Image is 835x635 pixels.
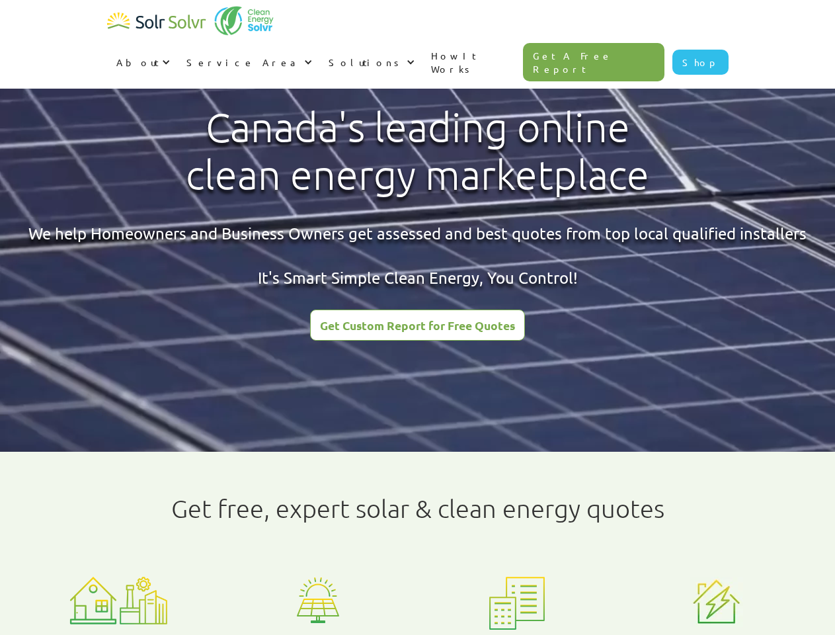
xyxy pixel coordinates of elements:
[28,222,807,289] div: We help Homeowners and Business Owners get assessed and best quotes from top local qualified inst...
[422,36,524,89] a: How It Works
[171,494,664,523] h1: Get free, expert solar & clean energy quotes
[107,42,177,82] div: About
[672,50,729,75] a: Shop
[186,56,301,69] div: Service Area
[320,319,515,331] div: Get Custom Report for Free Quotes
[319,42,422,82] div: Solutions
[329,56,403,69] div: Solutions
[523,43,664,81] a: Get A Free Report
[177,42,319,82] div: Service Area
[116,56,159,69] div: About
[310,310,525,341] a: Get Custom Report for Free Quotes
[175,104,660,199] h1: Canada's leading online clean energy marketplace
